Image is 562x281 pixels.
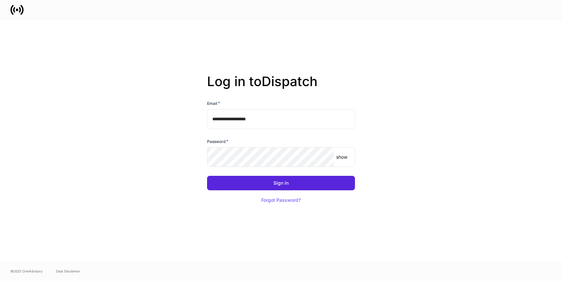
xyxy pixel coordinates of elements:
span: © 2025 OneAdvisory [11,269,43,274]
button: Forgot Password? [253,193,309,207]
button: Sign In [207,176,355,190]
h6: Email [207,100,220,106]
p: show [336,154,347,160]
div: Forgot Password? [261,198,301,202]
h2: Log in to Dispatch [207,74,355,100]
a: Data Disclaimer [56,269,80,274]
div: Sign In [273,181,289,185]
h6: Password [207,138,228,145]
